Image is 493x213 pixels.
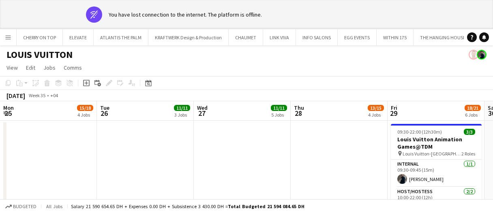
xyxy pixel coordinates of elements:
div: +04 [50,92,58,98]
span: 2 Roles [461,151,475,157]
span: Total Budgeted 21 594 084.65 DH [228,203,304,209]
button: WITHIN 175 [377,30,414,45]
span: Louis Vuitton-[GEOGRAPHIC_DATA] [403,151,461,157]
span: Edit [26,64,35,71]
a: Comms [60,62,85,73]
button: LINK VIVA [263,30,296,45]
span: Week 35 [27,92,47,98]
button: CHAUMET [229,30,263,45]
span: Tue [100,104,109,111]
span: 13/15 [368,105,384,111]
div: 5 Jobs [271,112,287,118]
span: 27 [196,109,208,118]
app-user-avatar: Mohamed Arafa [477,50,487,60]
app-user-avatar: David O Connor [469,50,478,60]
button: Budgeted [4,202,38,211]
span: 18/21 [465,105,481,111]
span: All jobs [45,203,64,209]
button: EGG EVENTS [338,30,377,45]
span: Jobs [43,64,56,71]
div: [DATE] [6,92,25,100]
span: Budgeted [13,204,36,209]
span: 29 [390,109,397,118]
button: ATLANTIS THE PALM [94,30,148,45]
span: 26 [99,109,109,118]
span: Mon [3,104,14,111]
button: ELEVATE [63,30,94,45]
div: 6 Jobs [465,112,480,118]
div: 4 Jobs [77,112,93,118]
a: Jobs [40,62,59,73]
span: 3/3 [464,129,475,135]
div: You have lost connection to the internet. The platform is offline. [109,11,262,18]
span: 25 [2,109,14,118]
h3: Louis Vuitton Animation Games@TDM [391,136,482,150]
span: Wed [197,104,208,111]
span: 11/11 [271,105,287,111]
div: Salary 21 590 654.65 DH + Expenses 0.00 DH + Subsistence 3 430.00 DH = [71,203,304,209]
app-card-role: Internal1/109:30-09:45 (15m)[PERSON_NAME] [391,160,482,187]
button: INFO SALONS [296,30,338,45]
span: Comms [64,64,82,71]
span: Fri [391,104,397,111]
h1: LOUIS VUITTON [6,49,73,61]
button: CHERRY ON TOP [17,30,63,45]
span: 11/11 [174,105,190,111]
span: 09:30-22:00 (12h30m) [397,129,442,135]
span: 15/18 [77,105,93,111]
div: 4 Jobs [368,112,384,118]
button: KRAFTWERK Design & Production [148,30,229,45]
a: View [3,62,21,73]
span: Thu [294,104,304,111]
span: 28 [293,109,304,118]
div: 3 Jobs [174,112,190,118]
button: THE HANGING HOUSE [414,30,472,45]
span: View [6,64,18,71]
a: Edit [23,62,39,73]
